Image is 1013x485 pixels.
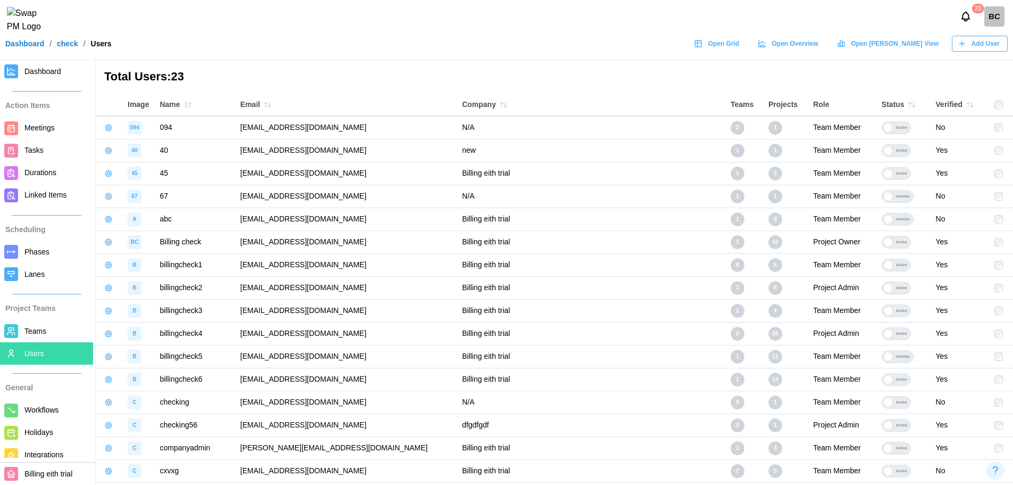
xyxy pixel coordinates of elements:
td: Yes [931,231,989,253]
div: 1 [768,418,782,432]
div: 6 [768,258,782,272]
div: 1 [731,235,744,249]
div: Projects [768,99,802,111]
td: dfgdfgdf [457,414,725,437]
div: Users [91,40,112,47]
div: Project Admin [813,328,871,340]
div: 2 [731,464,744,478]
td: [EMAIL_ADDRESS][DOMAIN_NAME] [235,208,457,231]
td: Billing eith trial [457,459,725,482]
div: 1 [731,144,744,158]
td: [EMAIL_ADDRESS][DOMAIN_NAME] [235,162,457,185]
span: Linked Items [24,191,66,199]
div: 1 [731,350,744,364]
td: Billing eith trial [457,437,725,459]
td: N/A [457,391,725,414]
td: No [931,185,989,208]
td: N/A [457,185,725,208]
div: 45 [160,168,168,179]
div: 1 [731,304,744,318]
td: Yes [931,368,989,391]
h3: Total Users: 23 [104,69,184,85]
div: Active [893,442,910,454]
div: Active [893,145,910,157]
div: image [128,190,141,203]
td: No [931,208,989,231]
div: Company [462,97,720,112]
div: Team Member [813,122,871,134]
td: Yes [931,162,989,185]
td: [PERSON_NAME][EMAIL_ADDRESS][DOMAIN_NAME] [235,437,457,459]
div: Active [893,168,910,179]
div: Team Member [813,351,871,363]
div: billingcheck3 [160,305,202,317]
span: Open Grid [708,36,739,51]
span: Billing eith trial [24,470,72,478]
span: Dashboard [24,67,61,76]
div: 2 [731,121,744,135]
div: cxvxg [160,465,179,477]
div: Teams [731,99,758,111]
div: image [128,258,141,272]
div: Image [128,99,149,111]
div: image [128,281,141,295]
div: 0 [731,396,744,409]
span: Open Overview [772,36,818,51]
div: image [128,304,141,318]
div: Team Member [813,191,871,202]
div: billingcheck4 [160,328,202,340]
td: Yes [931,299,989,322]
div: Active [893,328,910,340]
div: 40 [160,145,168,157]
div: checking56 [160,420,197,431]
div: image [128,327,141,341]
div: image [128,441,141,455]
td: Billing eith trial [457,231,725,253]
td: [EMAIL_ADDRESS][DOMAIN_NAME] [235,116,457,139]
div: Active [893,397,910,408]
div: Team Member [813,145,871,157]
div: 1 [731,212,744,226]
td: Billing eith trial [457,368,725,391]
div: companyadmin [160,442,210,454]
div: Project Owner [813,236,871,248]
div: image [128,235,141,249]
div: 1 [768,121,782,135]
div: Team Member [813,465,871,477]
div: Role [813,99,871,111]
div: Team Member [813,259,871,271]
div: Active [893,236,910,248]
span: Durations [24,168,56,177]
div: 11 [768,350,782,364]
span: Add User [972,36,1000,51]
div: 1 [768,144,782,158]
div: Active [893,282,910,294]
div: / [83,40,86,47]
div: BC [984,6,1004,27]
div: / [49,40,52,47]
td: [EMAIL_ADDRESS][DOMAIN_NAME] [235,253,457,276]
span: Tasks [24,146,44,154]
div: Team Member [813,305,871,317]
div: Active [893,374,910,385]
td: [EMAIL_ADDRESS][DOMAIN_NAME] [235,231,457,253]
div: billingcheck6 [160,374,202,385]
td: [EMAIL_ADDRESS][DOMAIN_NAME] [235,322,457,345]
div: image [128,418,141,432]
td: Yes [931,414,989,437]
div: Status [882,97,925,112]
td: Billing eith trial [457,345,725,368]
div: image [128,350,141,364]
span: Workflows [24,406,58,414]
span: Holidays [24,428,53,437]
td: No [931,459,989,482]
div: billingcheck1 [160,259,202,271]
td: Yes [931,139,989,162]
div: image [128,464,141,478]
td: Billing eith trial [457,322,725,345]
div: Team Member [813,168,871,179]
td: Yes [931,322,989,345]
td: [EMAIL_ADDRESS][DOMAIN_NAME] [235,368,457,391]
div: image [128,144,141,158]
td: No [931,391,989,414]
